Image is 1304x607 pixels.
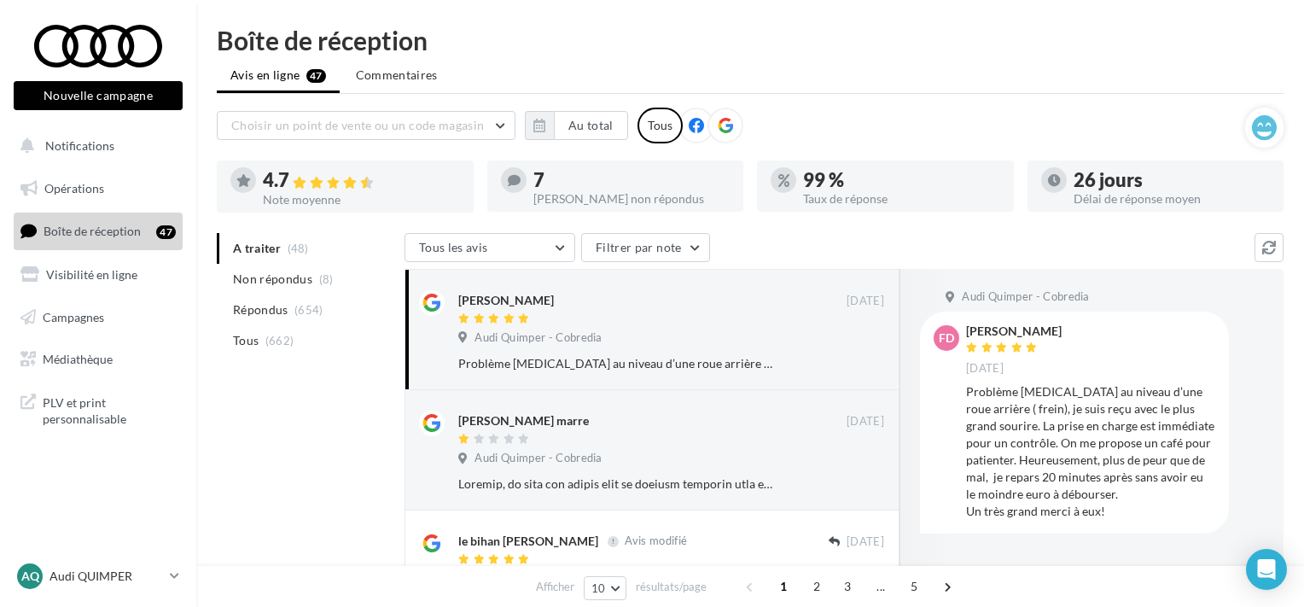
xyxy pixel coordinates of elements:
[10,213,186,249] a: Boîte de réception47
[263,194,460,206] div: Note moyenne
[803,573,830,600] span: 2
[10,257,186,293] a: Visibilité en ligne
[536,579,574,595] span: Afficher
[847,414,884,429] span: [DATE]
[233,301,288,318] span: Répondus
[966,361,1004,376] span: [DATE]
[533,171,731,190] div: 7
[263,171,460,190] div: 4.7
[45,138,114,153] span: Notifications
[10,384,186,435] a: PLV et print personnalisable
[966,383,1215,520] div: Problème [MEDICAL_DATA] au niveau d’une roue arrière ( frein), je suis reçu avec le plus grand so...
[217,27,1284,53] div: Boîte de réception
[834,573,861,600] span: 3
[591,581,606,595] span: 10
[14,560,183,592] a: AQ Audi QUIMPER
[554,111,628,140] button: Au total
[10,171,186,207] a: Opérations
[265,334,294,347] span: (662)
[233,332,259,349] span: Tous
[770,573,797,600] span: 1
[294,303,323,317] span: (654)
[625,534,687,548] span: Avis modifié
[458,412,589,429] div: [PERSON_NAME] marre
[49,568,163,585] p: Audi QUIMPER
[217,111,515,140] button: Choisir un point de vente ou un code magasin
[962,289,1089,305] span: Audi Quimper - Cobredia
[525,111,628,140] button: Au total
[867,573,894,600] span: ...
[458,292,554,309] div: [PERSON_NAME]
[233,271,312,288] span: Non répondus
[1074,193,1271,205] div: Délai de réponse moyen
[966,325,1062,337] div: [PERSON_NAME]
[458,355,773,372] div: Problème [MEDICAL_DATA] au niveau d’une roue arrière ( frein), je suis reçu avec le plus grand so...
[43,391,176,428] span: PLV et print personnalisable
[10,341,186,377] a: Médiathèque
[636,579,707,595] span: résultats/page
[10,128,179,164] button: Notifications
[356,67,438,84] span: Commentaires
[584,576,627,600] button: 10
[474,330,602,346] span: Audi Quimper - Cobredia
[14,81,183,110] button: Nouvelle campagne
[637,108,683,143] div: Tous
[43,309,104,324] span: Campagnes
[900,573,928,600] span: 5
[44,224,141,238] span: Boîte de réception
[803,171,1000,190] div: 99 %
[10,300,186,336] a: Campagnes
[46,267,137,282] span: Visibilité en ligne
[847,294,884,309] span: [DATE]
[474,451,602,466] span: Audi Quimper - Cobredia
[231,118,484,132] span: Choisir un point de vente ou un code magasin
[21,568,39,585] span: AQ
[803,193,1000,205] div: Taux de réponse
[581,233,710,262] button: Filtrer par note
[939,330,954,347] span: Fd
[419,240,488,254] span: Tous les avis
[458,533,598,550] div: le bihan [PERSON_NAME]
[156,225,176,239] div: 47
[1246,549,1287,590] div: Open Intercom Messenger
[319,272,334,286] span: (8)
[43,352,113,366] span: Médiathèque
[44,181,104,196] span: Opérations
[533,193,731,205] div: [PERSON_NAME] non répondus
[458,476,773,493] div: Loremip, do sita con adipis elit se doeiusm temporin utla etdo m’aliquae ad m’veniamquisn exe ull...
[847,534,884,550] span: [DATE]
[1074,171,1271,190] div: 26 jours
[405,233,575,262] button: Tous les avis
